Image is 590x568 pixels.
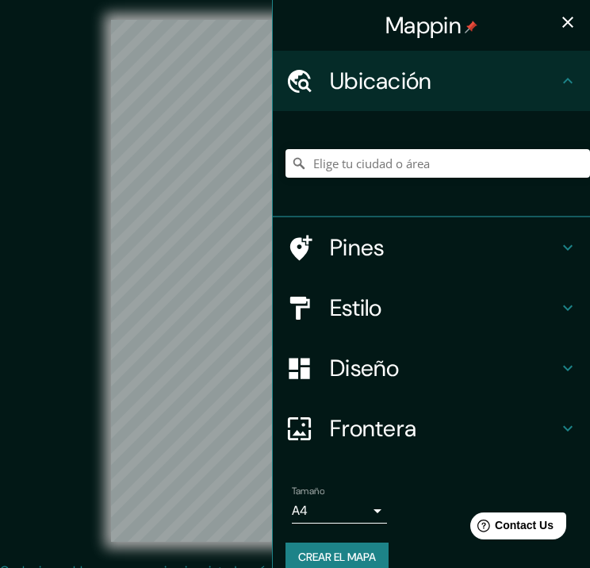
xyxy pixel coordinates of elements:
[330,233,558,262] h4: Pines
[330,67,558,95] h4: Ubicación
[449,506,573,551] iframe: Help widget launcher
[330,354,558,382] h4: Diseño
[273,338,590,398] div: Diseño
[330,294,558,322] h4: Estilo
[385,10,462,40] font: Mappin
[292,498,387,524] div: A4
[285,149,590,178] input: Elige tu ciudad o área
[273,51,590,111] div: Ubicación
[298,547,376,567] font: Crear el mapa
[292,485,324,498] label: Tamaño
[465,21,477,33] img: pin-icon.png
[273,398,590,459] div: Frontera
[273,278,590,338] div: Estilo
[330,414,558,443] h4: Frontera
[273,217,590,278] div: Pines
[111,20,480,542] canvas: Mapa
